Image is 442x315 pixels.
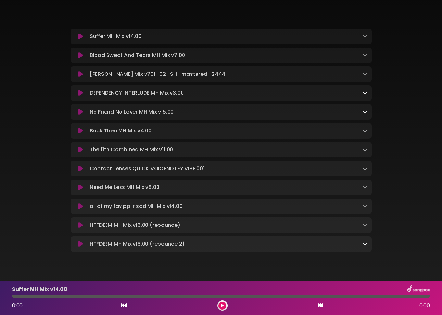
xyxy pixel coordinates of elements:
p: HTFDEEM MH Mix v16.00 (rebounce 2) [90,240,185,248]
p: Blood Sweat And Tears MH Mix v7.00 [90,51,185,59]
p: [PERSON_NAME] Mix v701_02_SH_mastered_2444 [90,70,225,78]
p: Back Then MH Mix v4.00 [90,127,152,135]
p: Contact Lenses QUICK VOICENOTEY VIBE 001 [90,165,205,172]
p: HTFDEEM MH Mix v16.00 (rebounce) [90,221,180,229]
p: No Friend No Lover MH Mix v15.00 [90,108,174,116]
p: Suffer MH Mix v14.00 [90,33,142,40]
p: all of my fav ppl r sad MH Mix v14.00 [90,202,183,210]
p: DEPENDENCY INTERLUDE MH Mix v3.00 [90,89,184,97]
p: The 11th Combined MH Mix v11.00 [90,146,173,154]
p: Need Me Less MH Mix v8.00 [90,184,159,191]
